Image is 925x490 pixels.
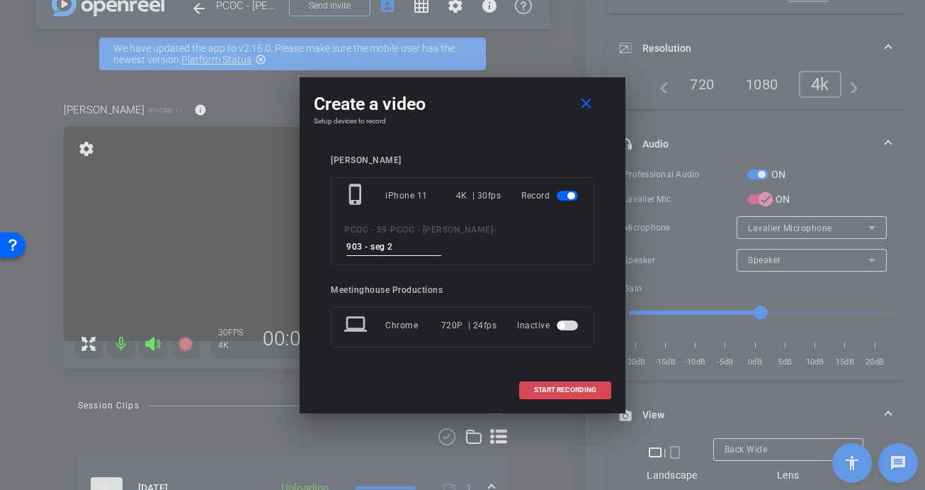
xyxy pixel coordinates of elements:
[493,225,496,235] span: -
[385,313,441,338] div: Chrome
[344,313,370,338] mat-icon: laptop
[314,91,611,117] div: Create a video
[331,155,594,166] div: [PERSON_NAME]
[390,225,493,235] span: PCOC - [PERSON_NAME]
[519,382,611,399] button: START RECORDING
[534,386,596,394] span: START RECORDING
[346,238,441,256] input: ENTER HERE
[314,117,611,126] h4: Setup devices to record
[441,313,497,338] div: 720P | 24fps
[456,183,501,208] div: 4K | 30fps
[385,183,456,208] div: iPhone 11
[344,183,370,208] mat-icon: phone_iphone
[331,285,594,296] div: Meetinghouse Productions
[517,313,581,338] div: Inactive
[344,225,387,235] span: PCOC - S9
[387,225,391,235] span: -
[521,183,581,208] div: Record
[577,95,595,113] mat-icon: close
